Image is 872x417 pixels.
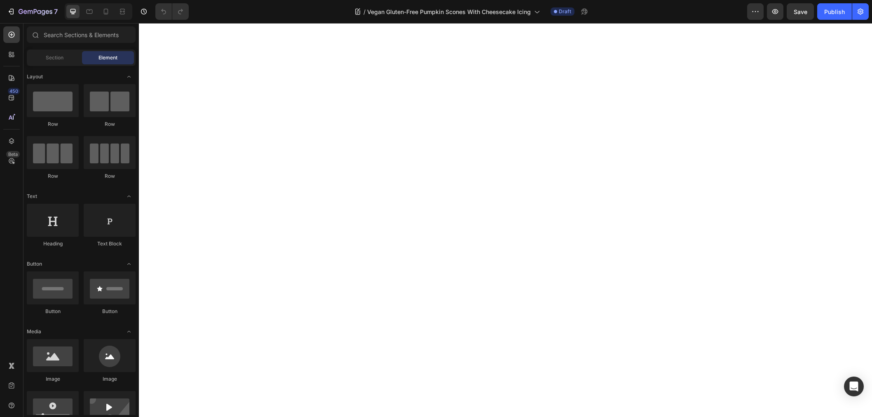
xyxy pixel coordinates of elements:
[27,172,79,180] div: Row
[46,54,63,61] span: Section
[122,257,136,271] span: Toggle open
[122,70,136,83] span: Toggle open
[559,8,571,15] span: Draft
[27,26,136,43] input: Search Sections & Elements
[367,7,531,16] span: Vegan Gluten-Free Pumpkin Scones With Cheesecake Icing
[27,120,79,128] div: Row
[155,3,189,20] div: Undo/Redo
[27,328,41,335] span: Media
[122,325,136,338] span: Toggle open
[84,172,136,180] div: Row
[824,7,845,16] div: Publish
[27,240,79,247] div: Heading
[8,88,20,94] div: 450
[27,73,43,80] span: Layout
[98,54,117,61] span: Element
[27,375,79,383] div: Image
[84,375,136,383] div: Image
[54,7,58,16] p: 7
[363,7,366,16] span: /
[122,190,136,203] span: Toggle open
[84,120,136,128] div: Row
[844,377,864,396] div: Open Intercom Messenger
[6,151,20,158] div: Beta
[27,308,79,315] div: Button
[27,193,37,200] span: Text
[84,240,136,247] div: Text Block
[817,3,852,20] button: Publish
[84,308,136,315] div: Button
[787,3,814,20] button: Save
[3,3,61,20] button: 7
[794,8,807,15] span: Save
[27,260,42,268] span: Button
